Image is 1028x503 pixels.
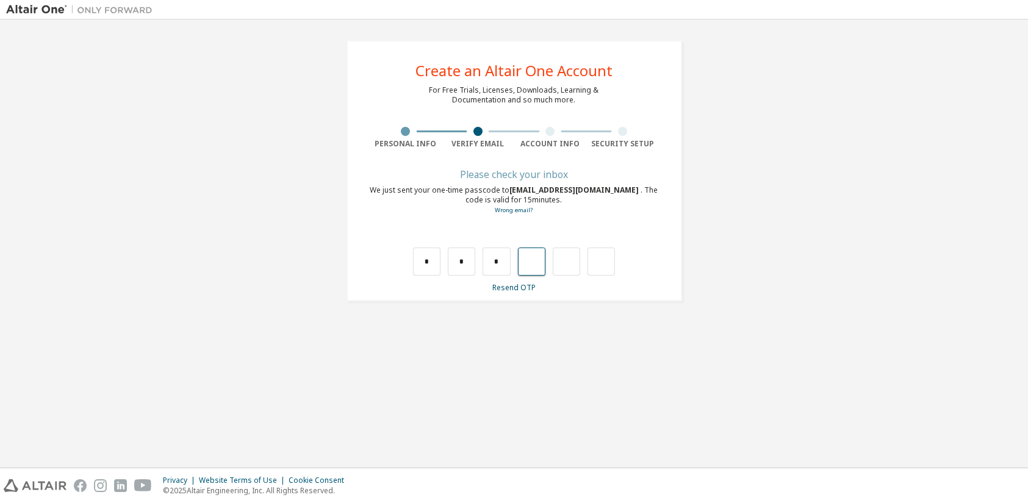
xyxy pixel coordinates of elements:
div: We just sent your one-time passcode to . The code is valid for 15 minutes. [370,185,659,215]
span: [EMAIL_ADDRESS][DOMAIN_NAME] [510,185,641,195]
a: Resend OTP [492,282,536,293]
img: facebook.svg [74,479,87,492]
div: Privacy [163,476,199,485]
div: Please check your inbox [370,171,659,178]
div: For Free Trials, Licenses, Downloads, Learning & Documentation and so much more. [430,85,599,105]
div: Account Info [514,139,587,149]
a: Go back to the registration form [495,206,533,214]
img: altair_logo.svg [4,479,66,492]
img: Altair One [6,4,159,16]
p: © 2025 Altair Engineering, Inc. All Rights Reserved. [163,485,351,496]
img: instagram.svg [94,479,107,492]
div: Verify Email [442,139,514,149]
div: Security Setup [586,139,659,149]
div: Website Terms of Use [199,476,289,485]
img: linkedin.svg [114,479,127,492]
img: youtube.svg [134,479,152,492]
div: Create an Altair One Account [415,63,613,78]
div: Cookie Consent [289,476,351,485]
div: Personal Info [370,139,442,149]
